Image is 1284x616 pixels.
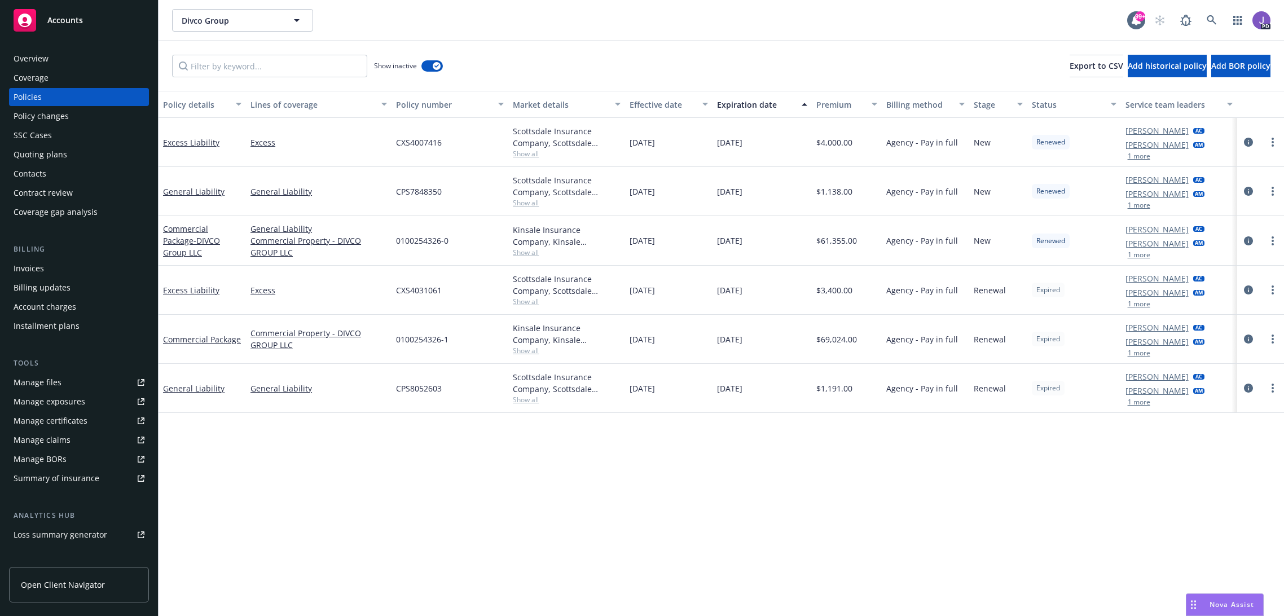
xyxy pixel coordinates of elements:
span: Renewal [974,333,1006,345]
div: Billing [9,244,149,255]
img: photo [1252,11,1270,29]
a: [PERSON_NAME] [1125,139,1189,151]
span: Agency - Pay in full [886,284,958,296]
span: [DATE] [717,137,742,148]
span: [DATE] [630,382,655,394]
button: Market details [508,91,625,118]
span: Show all [513,346,621,355]
span: 0100254326-1 [396,333,448,345]
span: Expired [1036,334,1060,344]
div: Manage BORs [14,450,67,468]
a: [PERSON_NAME] [1125,125,1189,137]
a: more [1266,283,1279,297]
span: Show all [513,198,621,208]
div: Policies [14,88,42,106]
span: Agency - Pay in full [886,137,958,148]
span: [DATE] [717,382,742,394]
div: Policy changes [14,107,69,125]
a: [PERSON_NAME] [1125,336,1189,347]
a: [PERSON_NAME] [1125,174,1189,186]
span: [DATE] [717,186,742,197]
a: Commercial Property - DIVCO GROUP LLC [250,327,387,351]
span: Export to CSV [1070,60,1123,71]
span: Renewal [974,284,1006,296]
a: Policy changes [9,107,149,125]
span: Show all [513,395,621,404]
button: Nova Assist [1186,593,1264,616]
a: [PERSON_NAME] [1125,188,1189,200]
span: Agency - Pay in full [886,333,958,345]
span: [DATE] [717,284,742,296]
a: Commercial Property - DIVCO GROUP LLC [250,235,387,258]
span: Renewal [974,382,1006,394]
a: Commercial Package [163,334,241,345]
a: Quoting plans [9,146,149,164]
span: Show inactive [374,61,417,71]
button: Export to CSV [1070,55,1123,77]
span: Renewed [1036,186,1065,196]
button: Stage [969,91,1027,118]
span: $1,191.00 [816,382,852,394]
a: Coverage [9,69,149,87]
span: [DATE] [630,186,655,197]
span: [DATE] [630,137,655,148]
div: Contract review [14,184,73,202]
span: Renewed [1036,236,1065,246]
span: $4,000.00 [816,137,852,148]
div: Account charges [14,298,76,316]
button: Policy details [159,91,246,118]
div: Manage files [14,373,61,391]
a: General Liability [163,186,225,197]
div: Scottsdale Insurance Company, Scottsdale Insurance Company (Nationwide) [513,125,621,149]
a: circleInformation [1242,283,1255,297]
div: Policy details [163,99,229,111]
a: Overview [9,50,149,68]
div: Kinsale Insurance Company, Kinsale Insurance, CRC Group [513,224,621,248]
button: Premium [812,91,882,118]
a: more [1266,332,1279,346]
a: Manage certificates [9,412,149,430]
a: Coverage gap analysis [9,203,149,221]
div: Scottsdale Insurance Company, Scottsdale Insurance Company (Nationwide), CRC Group [513,273,621,297]
button: Billing method [882,91,969,118]
span: Manage exposures [9,393,149,411]
div: Market details [513,99,608,111]
a: more [1266,381,1279,395]
div: Installment plans [14,317,80,335]
span: Show all [513,248,621,257]
button: 1 more [1128,252,1150,258]
span: [DATE] [630,333,655,345]
a: Billing updates [9,279,149,297]
span: CPS8052603 [396,382,442,394]
button: Status [1027,91,1120,118]
a: Switch app [1226,9,1249,32]
a: Start snowing [1149,9,1171,32]
span: Agency - Pay in full [886,186,958,197]
span: [DATE] [717,333,742,345]
a: [PERSON_NAME] [1125,223,1189,235]
div: Summary of insurance [14,469,99,487]
a: Contract review [9,184,149,202]
a: Excess [250,284,387,296]
div: Status [1032,99,1103,111]
button: Policy number [392,91,508,118]
button: Add historical policy [1128,55,1207,77]
div: 99+ [1135,11,1145,21]
a: more [1266,234,1279,248]
div: Drag to move [1186,594,1201,615]
a: General Liability [163,383,225,394]
a: Search [1201,9,1223,32]
a: Manage claims [9,431,149,449]
a: circleInformation [1242,332,1255,346]
a: Commercial Package [163,223,220,258]
span: CPS7848350 [396,186,442,197]
a: [PERSON_NAME] [1125,237,1189,249]
div: Billing updates [14,279,71,297]
div: Premium [816,99,865,111]
button: 1 more [1128,350,1150,357]
span: Agency - Pay in full [886,235,958,247]
a: circleInformation [1242,135,1255,149]
div: Scottsdale Insurance Company, Scottsdale Insurance Company (Nationwide), CRC Group [513,371,621,395]
span: $61,355.00 [816,235,857,247]
button: Effective date [625,91,713,118]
